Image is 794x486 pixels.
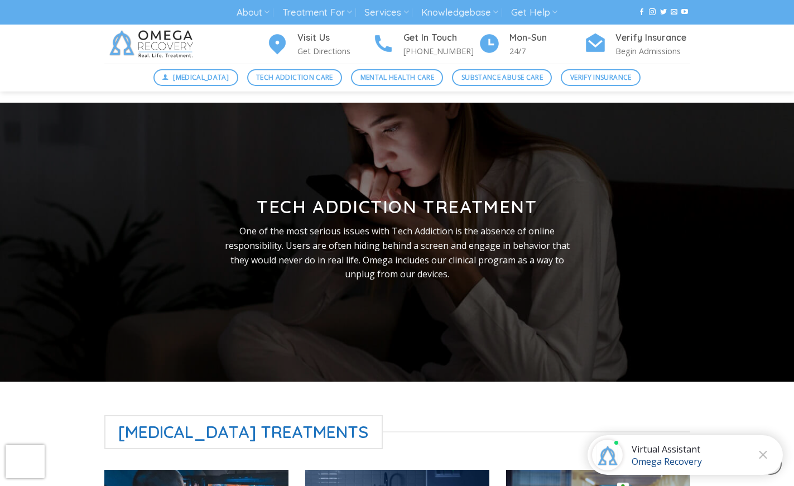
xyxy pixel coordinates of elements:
a: [MEDICAL_DATA] [153,69,238,86]
a: Verify Insurance Begin Admissions [584,31,690,58]
p: 24/7 [509,45,584,57]
a: Follow on Facebook [638,8,645,16]
a: Tech Addiction Care [247,69,343,86]
span: Verify Insurance [570,72,632,83]
p: One of the most serious issues with Tech Addiction is the absence of online responsibility. Users... [216,224,578,281]
a: Follow on Instagram [649,8,656,16]
a: Get In Touch [PHONE_NUMBER] [372,31,478,58]
a: Follow on YouTube [681,8,688,16]
a: Substance Abuse Care [452,69,552,86]
img: Omega Recovery [104,25,202,64]
a: Treatment For [282,2,352,23]
a: About [237,2,270,23]
h4: Visit Us [297,31,372,45]
a: Services [364,2,408,23]
span: [MEDICAL_DATA] Treatments [104,415,383,449]
a: Get Help [511,2,557,23]
a: Knowledgebase [421,2,498,23]
span: [MEDICAL_DATA] [173,72,229,83]
span: Tech Addiction Care [256,72,333,83]
a: Send us an email [671,8,677,16]
h4: Mon-Sun [509,31,584,45]
a: Visit Us Get Directions [266,31,372,58]
p: [PHONE_NUMBER] [403,45,478,57]
p: Get Directions [297,45,372,57]
strong: Tech Addiction Treatment [257,195,537,218]
a: Verify Insurance [561,69,641,86]
p: Begin Admissions [615,45,690,57]
a: Mental Health Care [351,69,443,86]
a: Follow on Twitter [660,8,667,16]
span: Substance Abuse Care [461,72,543,83]
span: Mental Health Care [360,72,434,83]
h4: Verify Insurance [615,31,690,45]
h4: Get In Touch [403,31,478,45]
